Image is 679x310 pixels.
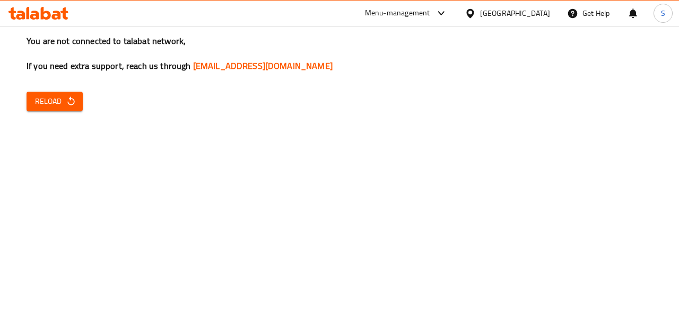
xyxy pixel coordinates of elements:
span: Reload [35,95,74,108]
h3: You are not connected to talabat network, If you need extra support, reach us through [27,35,652,72]
div: Menu-management [365,7,430,20]
div: [GEOGRAPHIC_DATA] [480,7,550,19]
button: Reload [27,92,83,111]
span: S [661,7,665,19]
a: [EMAIL_ADDRESS][DOMAIN_NAME] [193,58,333,74]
